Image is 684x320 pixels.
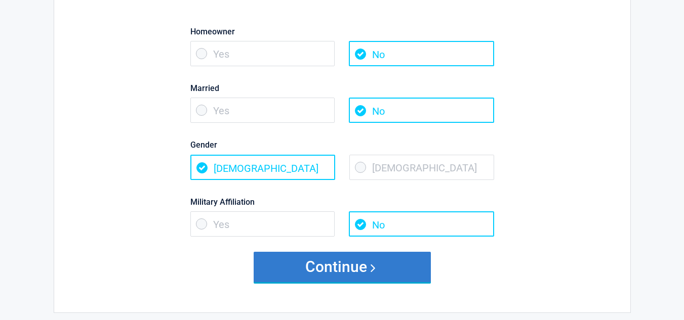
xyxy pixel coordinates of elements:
label: Homeowner [190,25,494,38]
span: Yes [190,41,335,66]
span: No [349,41,494,66]
span: No [349,98,494,123]
label: Married [190,81,494,95]
label: Gender [190,138,494,152]
button: Continue [254,252,431,282]
span: [DEMOGRAPHIC_DATA] [349,155,494,180]
span: Yes [190,98,335,123]
label: Military Affiliation [190,195,494,209]
span: Yes [190,211,335,237]
span: No [349,211,494,237]
span: [DEMOGRAPHIC_DATA] [190,155,335,180]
